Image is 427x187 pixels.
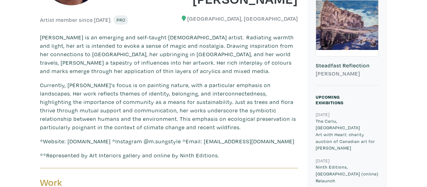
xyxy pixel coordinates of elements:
[316,118,379,151] p: The Carlu, [GEOGRAPHIC_DATA] Art with Heart: charity auction of Canadian art for [PERSON_NAME]
[174,15,298,22] h6: [GEOGRAPHIC_DATA], [GEOGRAPHIC_DATA]
[40,81,298,131] p: Currently, [PERSON_NAME]'s focus is on painting nature, with a particular emphasis on landscapes....
[116,17,125,23] span: Pro
[40,151,298,160] p: **Represented by Art Interiors gallery and online by Ninth Editions.
[316,70,379,77] h6: [PERSON_NAME]
[40,33,298,75] p: [PERSON_NAME] is an emerging and self-taught [DEMOGRAPHIC_DATA] artist. Radiating warmth and ligh...
[40,137,298,145] p: *Website: [DOMAIN_NAME] *Instagram @m.sungstyle *Email: [EMAIL_ADDRESS][DOMAIN_NAME]
[316,62,379,69] h6: Steadfast Reflection
[316,164,379,184] p: Ninth Editions, [GEOGRAPHIC_DATA] (online) Relaunch
[316,94,344,106] small: Upcoming Exhibitions
[316,111,330,117] small: [DATE]
[316,158,330,164] small: [DATE]
[40,17,111,23] h6: Artist member since [DATE]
